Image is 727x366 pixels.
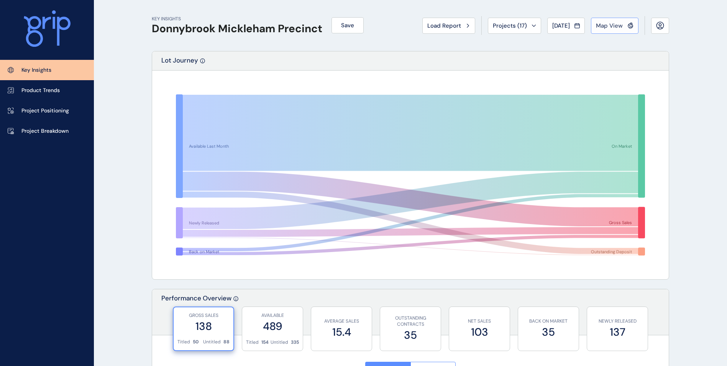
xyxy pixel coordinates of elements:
span: Load Report [427,22,461,30]
p: GROSS SALES [177,312,230,319]
p: 154 [261,339,269,346]
p: 335 [291,339,299,346]
label: 138 [177,319,230,334]
h1: Donnybrook Mickleham Precinct [152,22,322,35]
p: OUTSTANDING CONTRACTS [384,315,437,328]
p: KEY INSIGHTS [152,16,322,22]
p: Lot Journey [161,56,198,70]
label: 103 [453,325,506,340]
label: 489 [246,319,299,334]
p: NEWLY RELEASED [591,318,644,325]
p: NET SALES [453,318,506,325]
button: Load Report [422,18,475,34]
p: Key Insights [21,66,51,74]
p: AVAILABLE [246,312,299,319]
p: Product Trends [21,87,60,94]
span: Map View [596,22,623,30]
button: Map View [591,18,638,34]
label: 35 [522,325,575,340]
span: [DATE] [552,22,570,30]
p: Titled [177,339,190,345]
span: Projects ( 17 ) [493,22,527,30]
p: Untitled [271,339,288,346]
p: 88 [223,339,230,345]
label: 35 [384,328,437,343]
p: Untitled [203,339,221,345]
label: 137 [591,325,644,340]
p: Titled [246,339,259,346]
p: 50 [193,339,199,345]
p: Project Breakdown [21,127,69,135]
p: Project Positioning [21,107,69,115]
button: [DATE] [547,18,585,34]
p: AVERAGE SALES [315,318,368,325]
p: BACK ON MARKET [522,318,575,325]
button: Projects (17) [488,18,541,34]
button: Save [331,17,364,33]
p: Performance Overview [161,294,231,335]
span: Save [341,21,354,29]
label: 15.4 [315,325,368,340]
